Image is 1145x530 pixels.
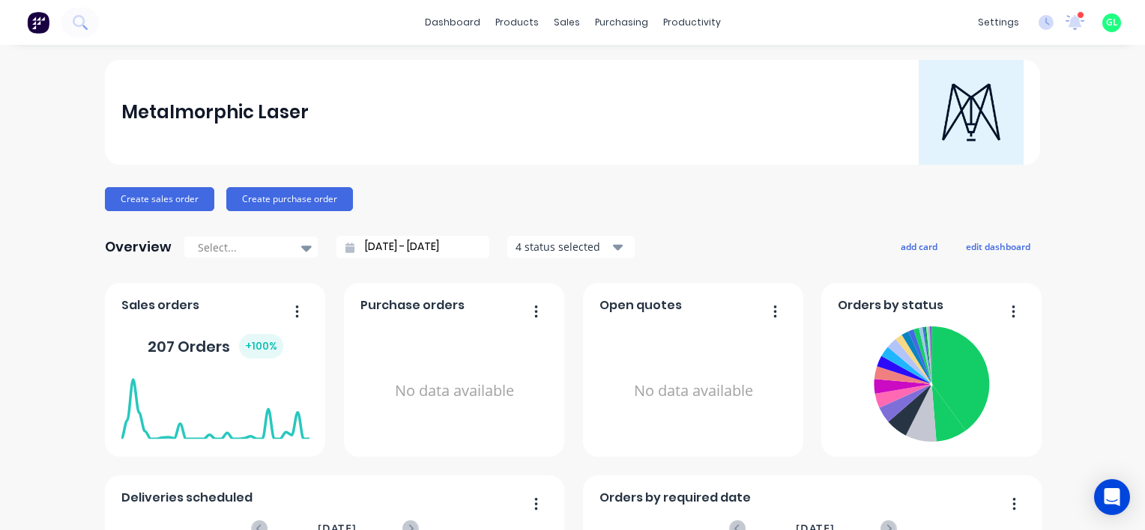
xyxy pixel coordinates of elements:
[516,239,610,255] div: 4 status selected
[417,11,488,34] a: dashboard
[587,11,656,34] div: purchasing
[105,187,214,211] button: Create sales order
[27,11,49,34] img: Factory
[148,334,283,359] div: 207 Orders
[121,296,199,314] span: Sales orders
[239,334,283,359] div: + 100 %
[919,60,1024,165] img: Metalmorphic Laser
[105,232,172,262] div: Overview
[507,236,635,258] button: 4 status selected
[838,296,943,314] span: Orders by status
[656,11,728,34] div: productivity
[956,237,1040,256] button: edit dashboard
[599,489,751,507] span: Orders by required date
[599,296,682,314] span: Open quotes
[599,320,788,462] div: No data available
[546,11,587,34] div: sales
[121,489,253,507] span: Deliveries scheduled
[891,237,947,256] button: add card
[1106,16,1118,29] span: GL
[360,320,549,462] div: No data available
[360,296,465,314] span: Purchase orders
[226,187,353,211] button: Create purchase order
[1094,479,1130,515] div: Open Intercom Messenger
[488,11,546,34] div: products
[970,11,1027,34] div: settings
[121,97,309,127] div: Metalmorphic Laser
